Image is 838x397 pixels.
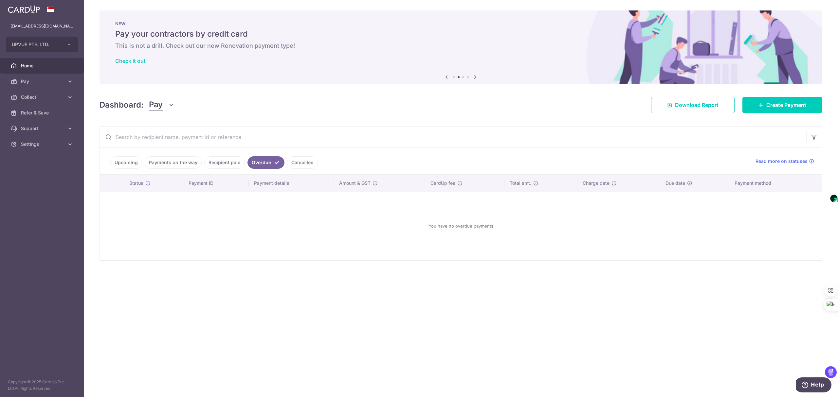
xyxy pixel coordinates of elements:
a: Download Report [651,97,735,113]
span: Read more on statuses [756,158,808,164]
span: Home [21,62,64,69]
span: Settings [21,141,64,147]
button: Pay [149,99,174,111]
iframe: Opens a widget where you can find more information [796,377,831,394]
span: Create Payment [766,101,806,109]
span: Charge date [583,180,610,186]
span: Download Report [675,101,719,109]
span: Pay [21,78,64,85]
a: Overdue [247,156,284,169]
span: UPVUE PTE. LTD. [12,41,60,48]
input: Search by recipient name, payment id or reference [100,127,806,147]
span: Amount & GST [339,180,371,186]
h4: Dashboard: [100,99,144,111]
a: Cancelled [287,156,318,169]
a: Payments on the way [145,156,202,169]
div: You have no overdue payments [108,197,814,255]
span: Refer & Save [21,110,64,116]
span: Pay [149,99,163,111]
span: Due date [665,180,685,186]
span: Status [129,180,143,186]
span: Total amt. [510,180,531,186]
th: Payment details [249,175,334,192]
a: Recipient paid [204,156,245,169]
span: Collect [21,94,64,100]
img: CardUp [8,5,40,13]
p: [EMAIL_ADDRESS][DOMAIN_NAME] [10,23,73,29]
button: UPVUE PTE. LTD. [6,37,78,52]
span: Support [21,125,64,132]
a: Create Payment [742,97,822,113]
h6: This is not a drill. Check out our new Renovation payment type! [115,42,807,50]
a: Upcoming [110,156,142,169]
th: Payment method [729,175,822,192]
a: Check it out [115,58,146,64]
img: Renovation banner [100,10,822,84]
span: CardUp fee [430,180,455,186]
p: NEW! [115,21,807,26]
a: Read more on statuses [756,158,814,164]
h5: Pay your contractors by credit card [115,29,807,39]
th: Payment ID [183,175,249,192]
